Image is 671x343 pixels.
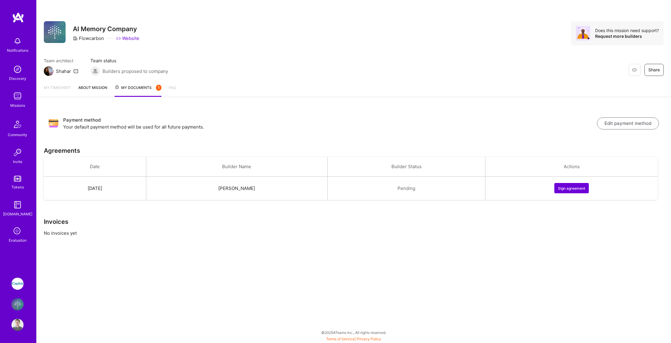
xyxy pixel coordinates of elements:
[44,57,78,64] span: Team architect
[44,147,664,154] h3: Agreements
[11,90,24,102] img: teamwork
[10,278,25,290] a: iCapital: Build and maintain RESTful API
[44,84,71,97] a: My timesheet
[644,64,664,76] button: Share
[146,157,327,177] th: Builder Name
[115,84,161,97] a: My Documents1
[11,63,24,75] img: discovery
[102,68,168,74] span: Builders proposed to company
[13,158,22,165] div: Invite
[36,325,671,340] div: © 2025 ATeams Inc., All rights reserved.
[10,319,25,331] a: User Avatar
[326,337,381,341] span: |
[73,69,78,73] i: icon Mail
[11,184,24,190] div: Tokens
[595,28,659,33] div: Does this mission need support?
[11,199,24,211] img: guide book
[11,298,24,310] img: Flowcarbon: AI Memory Company
[10,117,25,132] img: Community
[9,75,26,82] div: Discovery
[73,36,78,41] i: icon CompanyGray
[335,185,478,191] div: Pending
[169,84,176,97] a: FAQ
[11,319,24,331] img: User Avatar
[357,337,381,341] a: Privacy Policy
[12,226,23,237] i: icon SelectionTeam
[49,119,58,128] img: Payment method
[597,117,659,129] button: Edit payment method
[326,337,355,341] a: Terms of Service
[44,218,664,225] h3: Invoices
[595,33,659,39] div: Request more builders
[78,84,107,97] a: About Mission
[63,116,597,124] h3: Payment method
[44,66,53,76] img: Team Architect
[7,47,28,54] div: Notifications
[44,157,146,177] th: Date
[44,21,66,43] img: Company Logo
[73,35,104,41] div: Flowcarbon
[9,237,27,243] div: Evaluation
[576,26,590,41] img: Avatar
[44,230,664,236] p: No invoices yet
[8,132,27,138] div: Community
[63,124,597,130] p: Your default payment method will be used for all future payments.
[115,84,161,91] span: My Documents
[14,176,21,181] img: tokens
[10,102,25,109] div: Missions
[632,67,637,72] i: icon EyeClosed
[146,177,327,200] td: [PERSON_NAME]
[56,68,71,74] div: Shahar
[116,35,139,41] a: Website
[90,57,168,64] span: Team status
[554,183,589,193] button: Sign agreement
[12,12,24,23] img: logo
[485,157,658,177] th: Actions
[11,278,24,290] img: iCapital: Build and maintain RESTful API
[156,85,161,91] div: 1
[44,177,146,200] td: [DATE]
[3,211,32,217] div: [DOMAIN_NAME]
[11,146,24,158] img: Invite
[11,35,24,47] img: bell
[10,298,25,310] a: Flowcarbon: AI Memory Company
[648,67,660,73] span: Share
[327,157,485,177] th: Builder Status
[90,66,100,76] img: Builders proposed to company
[73,25,139,33] h3: AI Memory Company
